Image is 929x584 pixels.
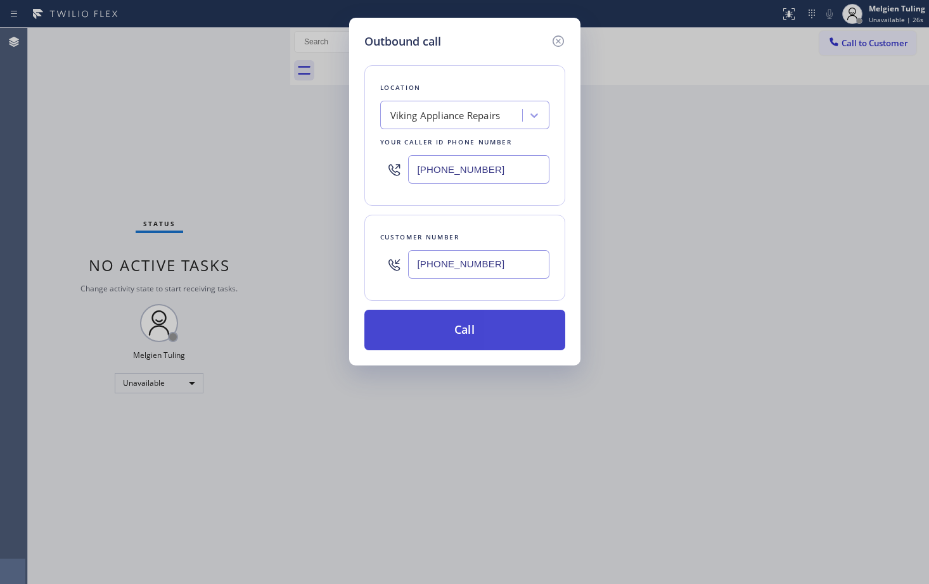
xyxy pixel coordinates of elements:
input: (123) 456-7890 [408,250,549,279]
div: Location [380,81,549,94]
button: Call [364,310,565,350]
div: Customer number [380,231,549,244]
div: Your caller id phone number [380,136,549,149]
div: Viking Appliance Repairs [390,108,501,123]
h5: Outbound call [364,33,441,50]
input: (123) 456-7890 [408,155,549,184]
